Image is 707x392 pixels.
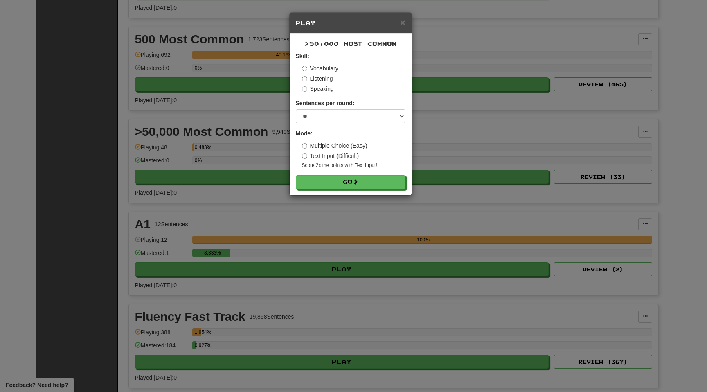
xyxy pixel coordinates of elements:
input: Vocabulary [302,66,307,71]
label: Multiple Choice (Easy) [302,142,367,150]
label: Text Input (Difficult) [302,152,359,160]
input: Speaking [302,86,307,92]
span: × [400,18,405,27]
button: Close [400,18,405,27]
button: Go [296,175,405,189]
strong: Mode: [296,130,313,137]
label: Speaking [302,85,334,93]
h5: Play [296,19,405,27]
input: Text Input (Difficult) [302,153,307,159]
label: Vocabulary [302,64,338,72]
small: Score 2x the points with Text Input ! [302,162,405,169]
label: Sentences per round: [296,99,355,107]
label: Listening [302,74,333,83]
span: >50,000 Most Common [304,40,397,47]
input: Multiple Choice (Easy) [302,143,307,149]
input: Listening [302,76,307,81]
strong: Skill: [296,53,309,59]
